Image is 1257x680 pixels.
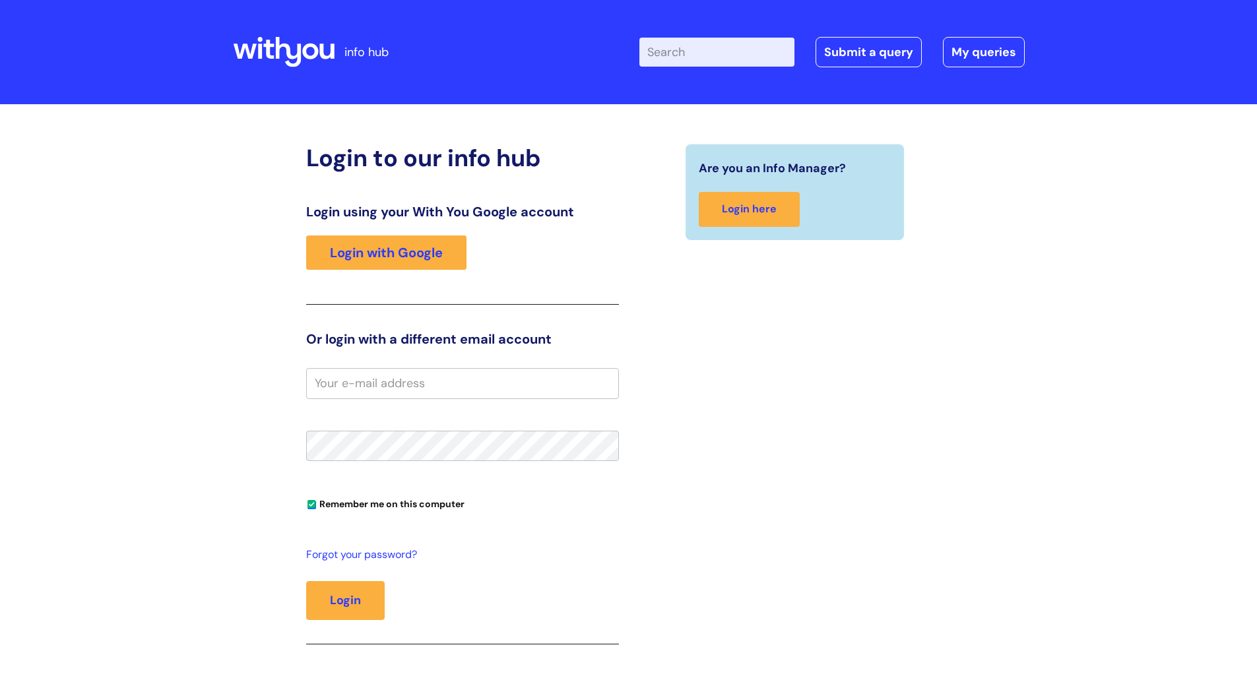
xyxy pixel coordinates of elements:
[306,144,619,172] h2: Login to our info hub
[306,581,385,619] button: Login
[306,235,467,270] a: Login with Google
[306,493,619,514] div: You can uncheck this option if you're logging in from a shared device
[306,331,619,347] h3: Or login with a different email account
[344,42,389,63] p: info hub
[816,37,922,67] a: Submit a query
[943,37,1025,67] a: My queries
[306,204,619,220] h3: Login using your With You Google account
[306,545,612,565] a: Forgot your password?
[639,38,794,67] input: Search
[306,495,465,510] label: Remember me on this computer
[307,501,316,509] input: Remember me on this computer
[699,192,800,227] a: Login here
[306,368,619,398] input: Your e-mail address
[699,158,846,179] span: Are you an Info Manager?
